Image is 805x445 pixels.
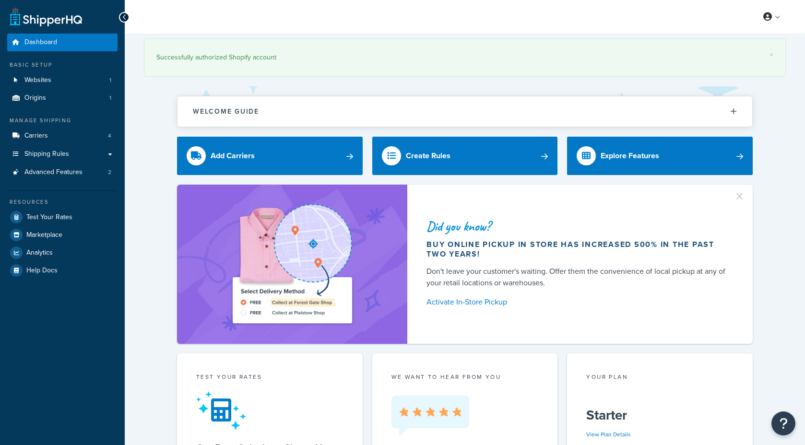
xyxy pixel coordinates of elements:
[771,411,795,435] button: Open Resource Center
[7,117,118,125] div: Manage Shipping
[156,51,773,64] div: Successfully authorized Shopify account
[177,137,363,175] a: Add Carriers
[7,164,118,181] a: Advanced Features2
[586,408,734,423] h5: Starter
[7,34,118,51] a: Dashboard
[7,71,118,89] a: Websites1
[24,38,57,47] span: Dashboard
[24,150,69,158] span: Shipping Rules
[7,145,118,163] a: Shipping Rules
[769,51,773,59] a: ×
[7,61,118,69] div: Basic Setup
[109,94,111,102] span: 1
[26,213,72,222] span: Test Your Rates
[7,262,118,279] a: Help Docs
[7,89,118,107] a: Origins1
[178,96,752,127] button: Welcome Guide
[24,94,46,102] span: Origins
[205,199,379,329] img: ad-shirt-map-b0359fc47e01cab431d101c4b569394f6a03f54285957d908178d52f29eb9668.png
[567,137,753,175] a: Explore Features
[586,430,631,439] a: View Plan Details
[7,89,118,107] li: Origins
[426,295,730,309] a: Activate In-Store Pickup
[7,164,118,181] li: Advanced Features
[391,373,539,381] p: we want to hear from you
[7,226,118,244] a: Marketplace
[426,240,730,259] div: Buy online pickup in store has increased 500% in the past two years!
[372,137,558,175] a: Create Rules
[7,71,118,89] li: Websites
[196,373,343,384] div: Test your rates
[7,127,118,145] li: Carriers
[211,149,255,163] div: Add Carriers
[586,373,734,384] div: Your Plan
[26,267,58,275] span: Help Docs
[26,231,62,239] span: Marketplace
[24,76,51,84] span: Websites
[7,209,118,226] a: Test Your Rates
[24,168,83,176] span: Advanced Features
[108,132,111,140] span: 4
[24,132,48,140] span: Carriers
[108,168,111,176] span: 2
[7,244,118,261] a: Analytics
[193,108,259,115] h2: Welcome Guide
[426,220,730,233] div: Did you know?
[426,266,730,289] div: Don't leave your customer's waiting. Offer them the convenience of local pickup at any of your re...
[109,76,111,84] span: 1
[7,198,118,206] div: Resources
[26,249,53,257] span: Analytics
[406,149,450,163] div: Create Rules
[7,127,118,145] a: Carriers4
[601,149,659,163] div: Explore Features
